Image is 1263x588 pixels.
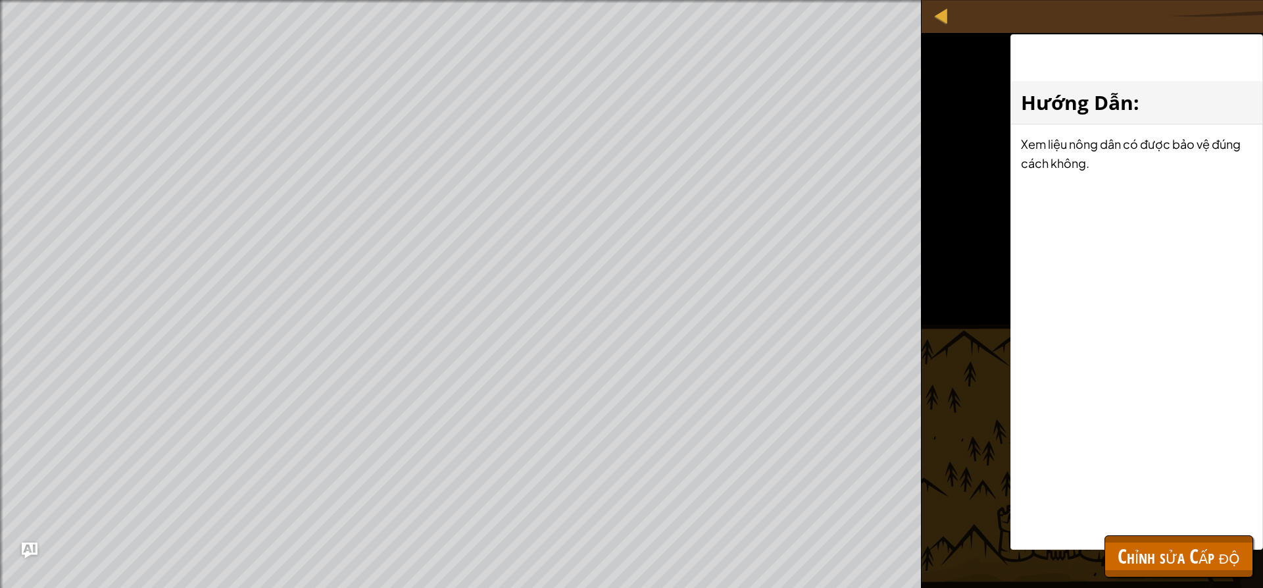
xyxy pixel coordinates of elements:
button: Ask AI [22,543,37,558]
span: Hướng Dẫn [1021,89,1133,116]
h3: : [1021,88,1252,117]
span: Chỉnh sửa Cấp độ [1118,543,1240,570]
p: Xem liệu nông dân có được bảo vệ đúng cách không. [1021,134,1252,173]
button: Chỉnh sửa Cấp độ [1104,535,1253,577]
